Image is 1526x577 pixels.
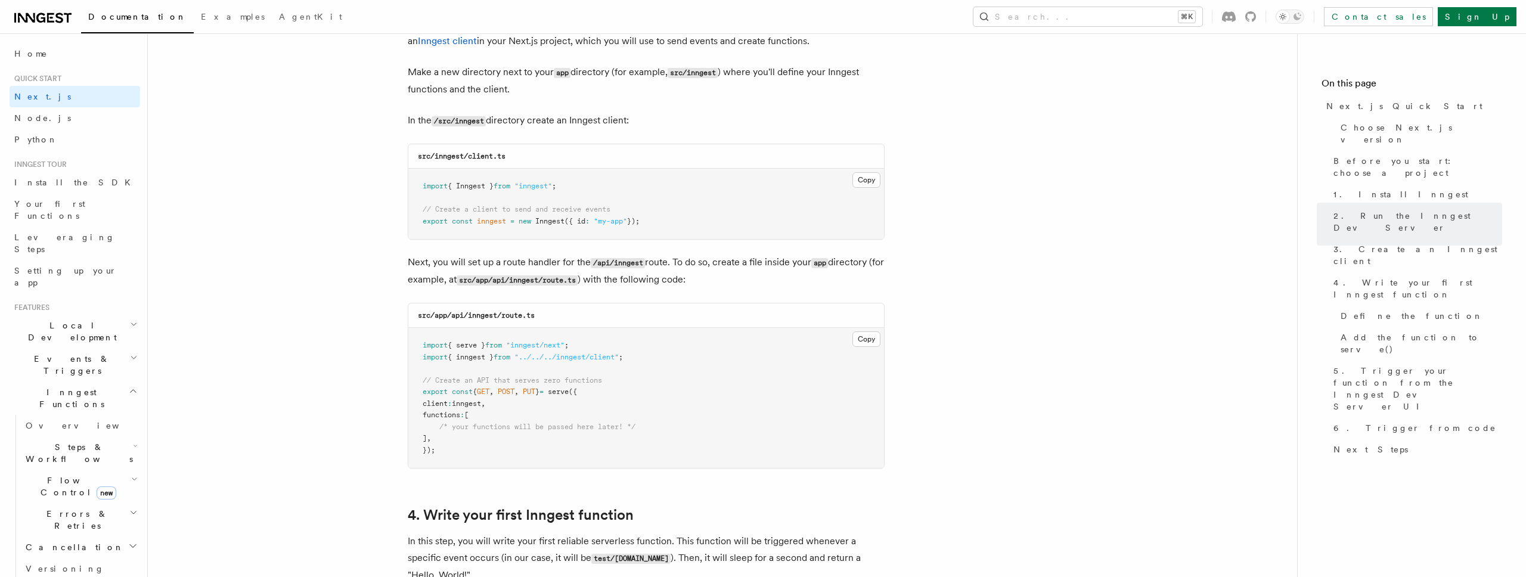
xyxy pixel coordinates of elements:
[1333,155,1502,179] span: Before you start: choose a project
[272,4,349,32] a: AgentKit
[21,503,140,536] button: Errors & Retries
[26,421,148,430] span: Overview
[1322,76,1502,95] h4: On this page
[26,564,104,573] span: Versioning
[21,415,140,436] a: Overview
[408,112,885,129] p: In the directory create an Inngest client:
[423,446,435,454] span: });
[1326,100,1482,112] span: Next.js Quick Start
[1336,327,1502,360] a: Add the function to serve()
[1341,310,1483,322] span: Define the function
[1178,11,1195,23] kbd: ⌘K
[498,387,514,396] span: POST
[510,217,514,225] span: =
[452,399,481,408] span: inngest
[10,227,140,260] a: Leveraging Steps
[1329,417,1502,439] a: 6. Trigger from code
[1276,10,1304,24] button: Toggle dark mode
[21,474,131,498] span: Flow Control
[1341,331,1502,355] span: Add the function to serve()
[10,43,140,64] a: Home
[21,470,140,503] button: Flow Controlnew
[852,331,880,347] button: Copy
[10,172,140,193] a: Install the SDK
[1333,188,1468,200] span: 1. Install Inngest
[432,116,486,126] code: /src/inngest
[14,135,58,144] span: Python
[423,182,448,190] span: import
[514,353,619,361] span: "../../../inngest/client"
[594,217,627,225] span: "my-app"
[10,107,140,129] a: Node.js
[423,341,448,349] span: import
[506,341,565,349] span: "inngest/next"
[439,423,635,431] span: /* your functions will be passed here later! */
[514,387,519,396] span: ,
[423,205,610,213] span: // Create a client to send and receive events
[10,315,140,348] button: Local Development
[408,507,634,523] a: 4. Write your first Inngest function
[619,353,623,361] span: ;
[14,48,48,60] span: Home
[591,554,671,564] code: test/[DOMAIN_NAME]
[552,182,556,190] span: ;
[565,217,585,225] span: ({ id
[548,387,569,396] span: serve
[1341,122,1502,145] span: Choose Next.js version
[10,348,140,381] button: Events & Triggers
[473,387,477,396] span: {
[10,160,67,169] span: Inngest tour
[1336,117,1502,150] a: Choose Next.js version
[14,232,115,254] span: Leveraging Steps
[535,217,565,225] span: Inngest
[554,68,570,78] code: app
[423,434,427,442] span: ]
[418,311,535,319] code: src/app/api/inngest/route.ts
[10,129,140,150] a: Python
[1333,277,1502,300] span: 4. Write your first Inngest function
[627,217,640,225] span: });
[668,68,718,78] code: src/inngest
[523,387,535,396] span: PUT
[519,217,531,225] span: new
[452,217,473,225] span: const
[448,353,494,361] span: { inngest }
[21,508,129,532] span: Errors & Retries
[591,258,645,268] code: /api/inngest
[408,64,885,98] p: Make a new directory next to your directory (for example, ) where you'll define your Inngest func...
[14,92,71,101] span: Next.js
[1329,238,1502,272] a: 3. Create an Inngest client
[448,341,485,349] span: { serve }
[569,387,577,396] span: ({
[1329,205,1502,238] a: 2. Run the Inngest Dev Server
[514,182,552,190] span: "inngest"
[418,152,505,160] code: src/inngest/client.ts
[10,74,61,83] span: Quick start
[423,411,460,419] span: functions
[1329,272,1502,305] a: 4. Write your first Inngest function
[14,199,85,221] span: Your first Functions
[14,113,71,123] span: Node.js
[88,12,187,21] span: Documentation
[1333,365,1502,412] span: 5. Trigger your function from the Inngest Dev Server UI
[408,254,885,288] p: Next, you will set up a route handler for the route. To do so, create a file inside your director...
[1333,243,1502,267] span: 3. Create an Inngest client
[10,319,130,343] span: Local Development
[539,387,544,396] span: =
[201,12,265,21] span: Examples
[852,172,880,188] button: Copy
[464,411,469,419] span: [
[811,258,828,268] code: app
[423,376,602,384] span: // Create an API that serves zero functions
[81,4,194,33] a: Documentation
[477,217,506,225] span: inngest
[1438,7,1516,26] a: Sign Up
[1322,95,1502,117] a: Next.js Quick Start
[14,178,138,187] span: Install the SDK
[585,217,590,225] span: :
[427,434,431,442] span: ,
[457,275,578,286] code: src/app/api/inngest/route.ts
[489,387,494,396] span: ,
[448,182,494,190] span: { Inngest }
[1329,184,1502,205] a: 1. Install Inngest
